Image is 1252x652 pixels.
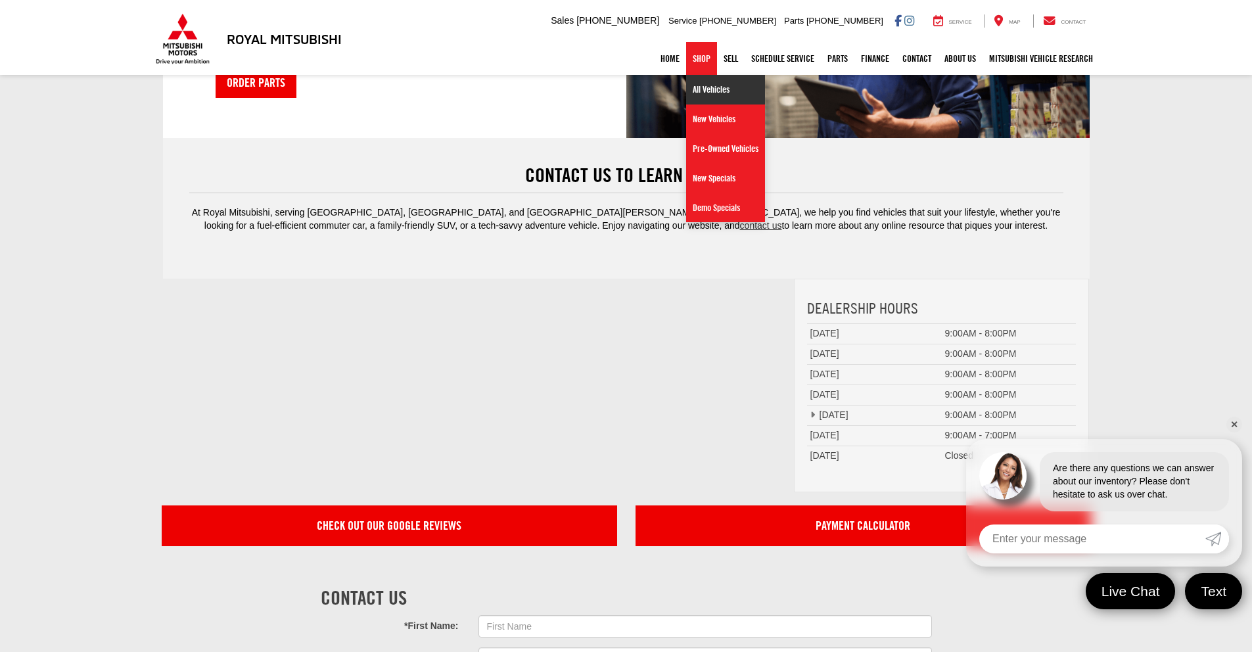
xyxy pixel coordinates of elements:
td: [DATE] [807,406,942,426]
span: Contact [1061,19,1086,25]
a: Sell [717,42,745,75]
h3: Royal Mitsubishi [227,32,342,46]
a: Map [984,14,1030,28]
a: Contact [1033,14,1096,28]
img: Agent profile photo [979,452,1027,500]
td: [DATE] [807,426,942,446]
td: 9:00AM - 8:00PM [941,324,1076,344]
input: First Name [478,615,932,638]
a: Text [1185,573,1242,609]
a: Parts: Opens in a new tab [821,42,854,75]
a: Contact [896,42,938,75]
span: [PHONE_NUMBER] [806,16,883,26]
span: Service [668,16,697,26]
td: 9:00AM - 8:00PM [941,344,1076,365]
a: Live Chat [1086,573,1176,609]
a: Home [654,42,686,75]
a: contact us [740,220,782,231]
td: [DATE] [807,446,942,466]
a: Payment Calculator [636,505,1091,546]
td: [DATE] [807,344,942,365]
a: Pre-Owned Vehicles [686,134,765,164]
span: [PHONE_NUMBER] [699,16,776,26]
span: [PHONE_NUMBER] [576,15,659,26]
a: Service [923,14,982,28]
a: Finance [854,42,896,75]
a: New Vehicles [686,105,765,134]
a: Shop [686,42,717,75]
td: [DATE] [807,365,942,385]
td: Closed [941,446,1076,466]
a: Schedule Service: Opens in a new tab [745,42,821,75]
td: [DATE] [807,385,942,406]
a: Order Parts [216,68,296,98]
a: Demo Specials [686,193,765,222]
span: Service [949,19,972,25]
h3: Dealership Hours [807,300,1077,317]
td: 9:00AM - 7:00PM [941,426,1076,446]
a: Check Out Our Google Reviews [162,505,617,546]
td: 9:00AM - 8:00PM [941,385,1076,406]
input: Enter your message [979,524,1205,553]
label: *First Name: [311,615,469,633]
a: New Specials [686,164,765,193]
iframe: Google Map [163,279,774,492]
p: At Royal Mitsubishi, serving [GEOGRAPHIC_DATA], [GEOGRAPHIC_DATA], and [GEOGRAPHIC_DATA][PERSON_N... [189,206,1063,233]
td: 9:00AM - 8:00PM [941,406,1076,426]
span: Text [1194,582,1233,600]
a: Mitsubishi Vehicle Research [983,42,1100,75]
a: Instagram: Click to visit our Instagram page [904,15,914,26]
h2: Contact Us [321,587,932,609]
div: Are there any questions we can answer about our inventory? Please don't hesitate to ask us over c... [1040,452,1229,511]
a: About Us [938,42,983,75]
span: Sales [551,15,574,26]
span: Parts [784,16,804,26]
span: Map [1009,19,1020,25]
h2: Contact Us to Learn More [189,164,1063,186]
td: [DATE] [807,324,942,344]
a: Submit [1205,524,1229,553]
img: Mitsubishi [153,13,212,64]
a: Facebook: Click to visit our Facebook page [894,15,902,26]
a: All Vehicles [686,75,765,105]
td: 9:00AM - 8:00PM [941,365,1076,385]
span: Live Chat [1095,582,1167,600]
